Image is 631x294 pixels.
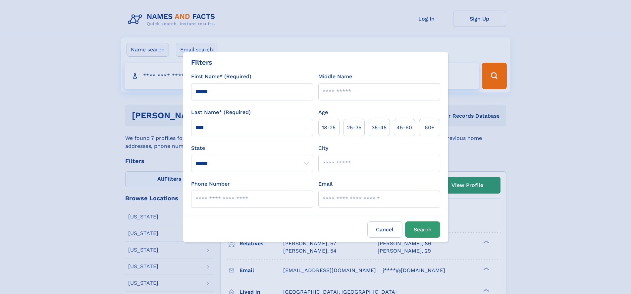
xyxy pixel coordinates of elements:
label: City [318,144,328,152]
label: Cancel [367,221,402,238]
label: Email [318,180,333,188]
span: 18‑25 [322,124,336,132]
span: 25‑35 [347,124,361,132]
button: Search [405,221,440,238]
label: Phone Number [191,180,230,188]
div: Filters [191,57,212,67]
span: 35‑45 [372,124,387,132]
label: Last Name* (Required) [191,108,251,116]
span: 45‑60 [396,124,412,132]
label: Middle Name [318,73,352,81]
span: 60+ [425,124,435,132]
label: First Name* (Required) [191,73,251,81]
label: Age [318,108,328,116]
label: State [191,144,313,152]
